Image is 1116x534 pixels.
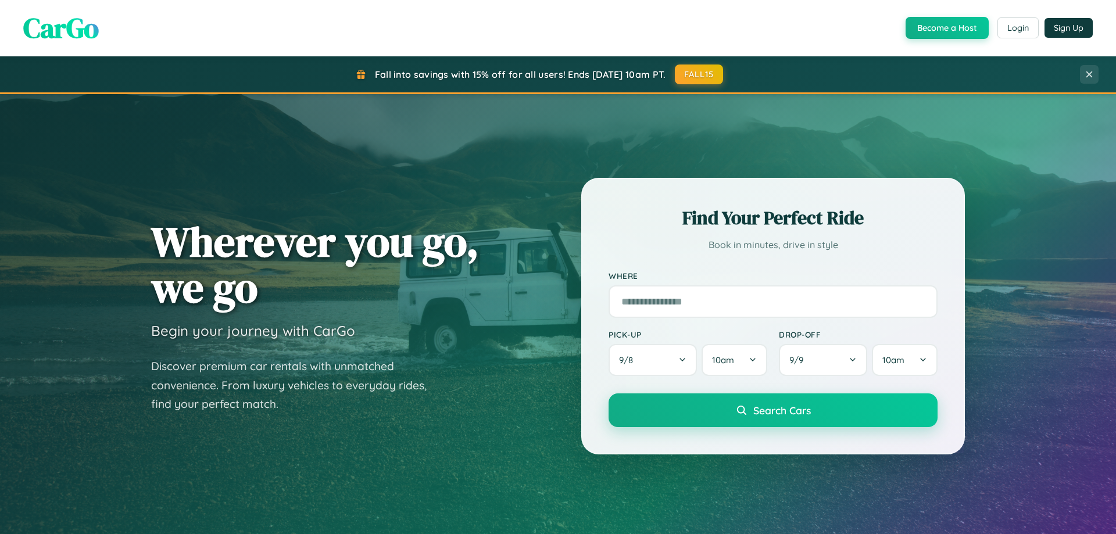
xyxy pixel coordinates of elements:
[753,404,811,417] span: Search Cars
[609,329,767,339] label: Pick-up
[779,329,938,339] label: Drop-off
[789,354,809,365] span: 9 / 9
[882,354,904,365] span: 10am
[712,354,734,365] span: 10am
[779,344,867,376] button: 9/9
[151,322,355,339] h3: Begin your journey with CarGo
[997,17,1039,38] button: Login
[609,205,938,231] h2: Find Your Perfect Ride
[609,344,697,376] button: 9/8
[906,17,989,39] button: Become a Host
[702,344,767,376] button: 10am
[619,354,639,365] span: 9 / 8
[609,393,938,427] button: Search Cars
[151,218,479,310] h1: Wherever you go, we go
[675,64,724,84] button: FALL15
[375,69,666,80] span: Fall into savings with 15% off for all users! Ends [DATE] 10am PT.
[609,271,938,281] label: Where
[609,236,938,253] p: Book in minutes, drive in style
[872,344,938,376] button: 10am
[23,9,99,47] span: CarGo
[1045,18,1093,38] button: Sign Up
[151,357,442,414] p: Discover premium car rentals with unmatched convenience. From luxury vehicles to everyday rides, ...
